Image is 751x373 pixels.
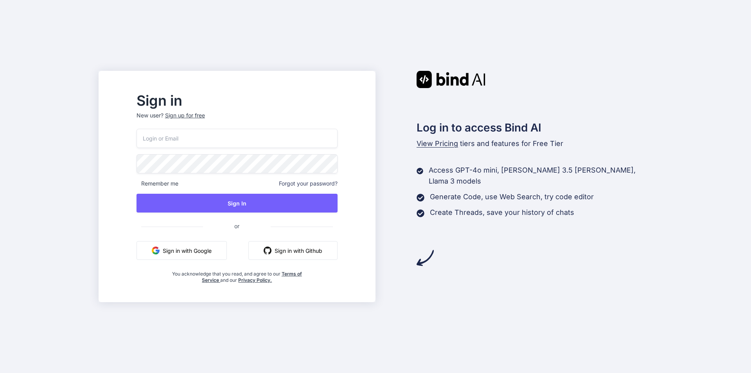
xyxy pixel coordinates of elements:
img: arrow [417,249,434,267]
img: google [152,247,160,254]
a: Terms of Service [202,271,302,283]
div: Sign up for free [165,112,205,119]
p: Create Threads, save your history of chats [430,207,574,218]
button: Sign in with Google [137,241,227,260]
h2: Log in to access Bind AI [417,119,653,136]
p: tiers and features for Free Tier [417,138,653,149]
span: Forgot your password? [279,180,338,187]
p: Access GPT-4o mini, [PERSON_NAME] 3.5 [PERSON_NAME], Llama 3 models [429,165,652,187]
h2: Sign in [137,94,338,107]
span: or [203,216,271,236]
a: Privacy Policy. [238,277,272,283]
button: Sign In [137,194,338,213]
span: Remember me [137,180,178,187]
div: You acknowledge that you read, and agree to our and our [170,266,304,283]
p: Generate Code, use Web Search, try code editor [430,191,594,202]
input: Login or Email [137,129,338,148]
span: View Pricing [417,139,458,148]
button: Sign in with Github [248,241,338,260]
p: New user? [137,112,338,129]
img: github [264,247,271,254]
img: Bind AI logo [417,71,485,88]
